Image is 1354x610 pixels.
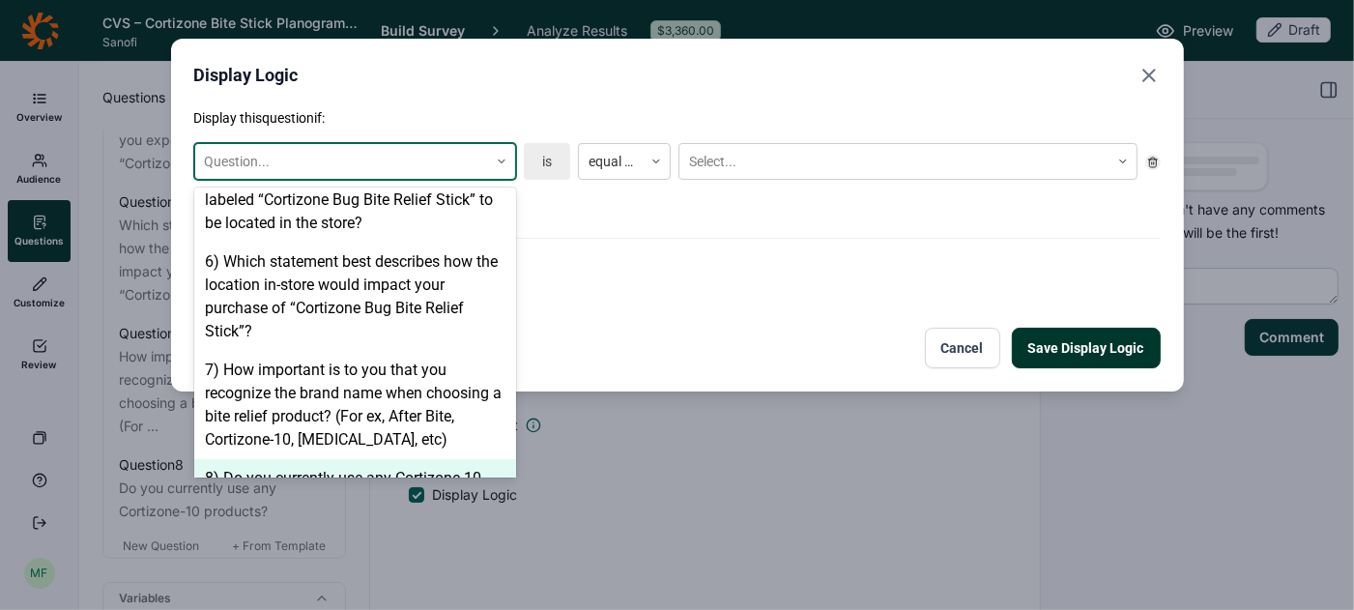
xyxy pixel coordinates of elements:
[194,459,516,521] div: 8) Do you currently use any Cortizone-10 products?
[1012,328,1161,368] button: Save Display Logic
[194,351,516,459] div: 7) How important is to you that you recognize the brand name when choosing a bite relief product?...
[194,108,1161,128] p: Display this question if:
[194,134,516,243] div: 5) Still imagining you were shopping at CVS - Where would you expect a product labeled “Cortizone...
[524,143,570,180] div: is
[194,243,516,351] div: 6) Which statement best describes how the location in-store would impact your purchase of “Cortiz...
[1145,155,1161,170] div: Remove
[925,328,1000,368] button: Cancel
[1138,62,1161,89] button: Close
[194,62,299,89] h2: Display Logic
